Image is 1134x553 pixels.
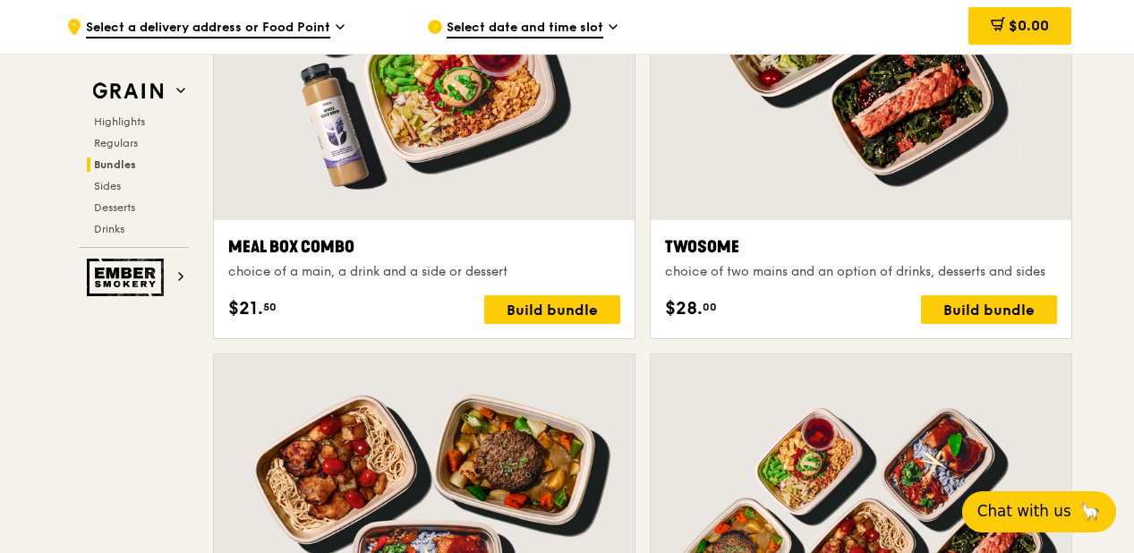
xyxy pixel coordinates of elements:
[977,500,1071,523] span: Chat with us
[665,234,1057,259] div: Twosome
[87,259,169,296] img: Ember Smokery web logo
[447,19,603,38] span: Select date and time slot
[94,201,135,214] span: Desserts
[263,300,277,314] span: 50
[484,295,620,324] div: Build bundle
[703,300,717,314] span: 00
[94,115,145,128] span: Highlights
[665,295,703,322] span: $28.
[86,19,330,38] span: Select a delivery address or Food Point
[962,491,1116,532] button: Chat with us🦙
[921,295,1057,324] div: Build bundle
[1079,500,1101,523] span: 🦙
[228,295,263,322] span: $21.
[228,234,620,259] div: Meal Box Combo
[228,263,620,281] div: choice of a main, a drink and a side or dessert
[94,158,136,171] span: Bundles
[94,137,138,149] span: Regulars
[87,75,169,107] img: Grain web logo
[1009,17,1049,34] span: $0.00
[94,223,124,235] span: Drinks
[665,263,1057,281] div: choice of two mains and an option of drinks, desserts and sides
[94,180,121,192] span: Sides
